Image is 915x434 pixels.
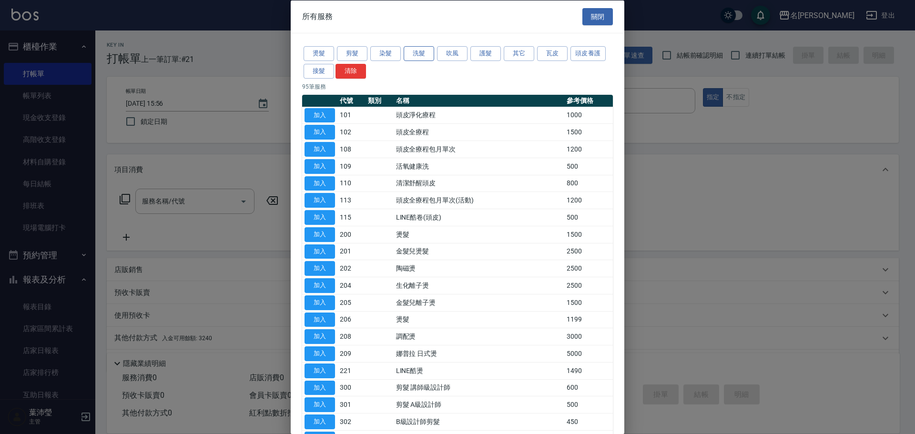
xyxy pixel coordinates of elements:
td: 生化離子燙 [394,277,564,294]
button: 加入 [305,295,335,310]
td: 燙髮 [394,226,564,243]
td: 108 [337,141,366,158]
td: 109 [337,158,366,175]
td: 金髮兒燙髮 [394,243,564,260]
td: 206 [337,311,366,328]
button: 燙髮 [304,46,334,61]
button: 護髮 [470,46,501,61]
td: 1490 [564,362,613,379]
th: 類別 [366,94,394,107]
button: 加入 [305,380,335,395]
td: B級設計師剪髮 [394,413,564,430]
button: 加入 [305,227,335,242]
td: 115 [337,209,366,226]
button: 清除 [335,63,366,78]
td: 剪髮 A級設計師 [394,396,564,413]
td: 1500 [564,226,613,243]
td: 200 [337,226,366,243]
td: 2500 [564,260,613,277]
td: 204 [337,277,366,294]
button: 接髮 [304,63,334,78]
td: 娜普拉 日式燙 [394,345,564,362]
td: 頭皮全療程包月單次 [394,141,564,158]
button: 加入 [305,346,335,361]
button: 其它 [504,46,534,61]
td: 500 [564,396,613,413]
td: 調配燙 [394,328,564,345]
td: 1199 [564,311,613,328]
p: 95 筆服務 [302,82,613,91]
td: LINE酷燙 [394,362,564,379]
button: 關閉 [582,8,613,25]
button: 加入 [305,125,335,140]
button: 加入 [305,176,335,191]
td: 800 [564,175,613,192]
td: 1000 [564,107,613,124]
td: 頭皮全療程包月單次(活動) [394,192,564,209]
td: 1500 [564,294,613,311]
td: 500 [564,209,613,226]
td: 剪髮 講師級設計師 [394,379,564,396]
button: 加入 [305,261,335,276]
td: 燙髮 [394,311,564,328]
td: 208 [337,328,366,345]
td: 201 [337,243,366,260]
span: 所有服務 [302,11,333,21]
button: 染髮 [370,46,401,61]
td: 1500 [564,123,613,141]
td: 300 [337,379,366,396]
td: 113 [337,192,366,209]
td: 221 [337,362,366,379]
button: 加入 [305,414,335,429]
td: 頭皮淨化療程 [394,107,564,124]
td: 清潔舒醒頭皮 [394,175,564,192]
button: 加入 [305,397,335,412]
td: 活氧健康洗 [394,158,564,175]
th: 名稱 [394,94,564,107]
button: 加入 [305,244,335,259]
button: 洗髮 [404,46,434,61]
td: 金髮兒離子燙 [394,294,564,311]
button: 加入 [305,329,335,344]
button: 剪髮 [337,46,367,61]
td: 3000 [564,328,613,345]
button: 加入 [305,363,335,378]
td: 102 [337,123,366,141]
td: 202 [337,260,366,277]
button: 加入 [305,210,335,225]
td: 450 [564,413,613,430]
td: 頭皮全療程 [394,123,564,141]
td: 209 [337,345,366,362]
button: 加入 [305,159,335,173]
button: 瓦皮 [537,46,568,61]
button: 加入 [305,312,335,327]
th: 代號 [337,94,366,107]
td: 302 [337,413,366,430]
button: 吹風 [437,46,468,61]
td: 110 [337,175,366,192]
button: 加入 [305,193,335,208]
th: 參考價格 [564,94,613,107]
td: 5000 [564,345,613,362]
td: 2500 [564,243,613,260]
td: 1200 [564,141,613,158]
td: 1200 [564,192,613,209]
td: 600 [564,379,613,396]
td: 301 [337,396,366,413]
td: 陶磁燙 [394,260,564,277]
button: 頭皮養護 [570,46,606,61]
td: LINE酷卷(頭皮) [394,209,564,226]
td: 500 [564,158,613,175]
button: 加入 [305,278,335,293]
td: 2500 [564,277,613,294]
td: 101 [337,107,366,124]
button: 加入 [305,142,335,157]
td: 205 [337,294,366,311]
button: 加入 [305,108,335,122]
